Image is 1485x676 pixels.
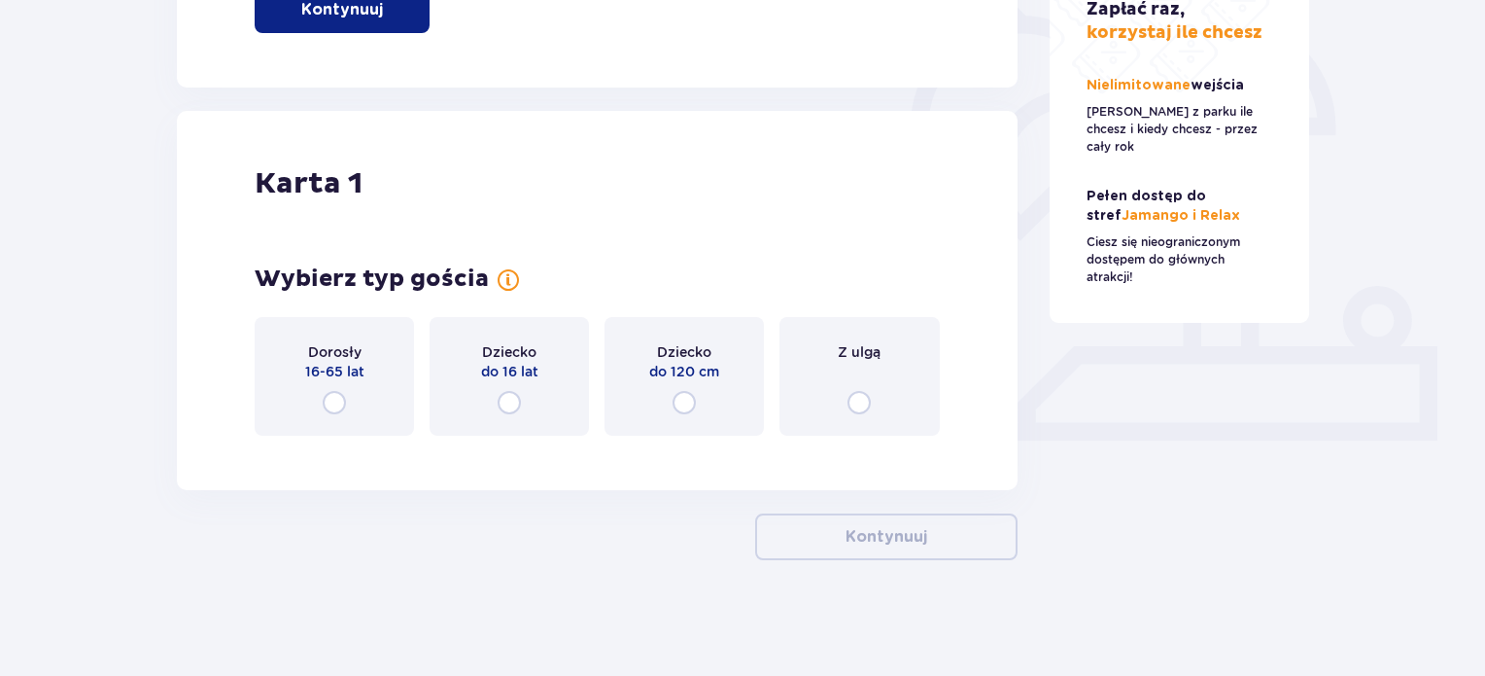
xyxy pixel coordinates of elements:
[1087,190,1206,223] span: Pełen dostęp do stref
[755,514,1018,560] button: Kontynuuj
[838,342,881,362] span: Z ulgą
[846,526,927,548] p: Kontynuuj
[482,342,536,362] span: Dziecko
[255,165,363,202] p: Karta 1
[255,265,489,294] p: Wybierz typ gościa
[1087,233,1273,286] p: Ciesz się nieograniczonym dostępem do głównych atrakcji!
[657,342,711,362] span: Dziecko
[1087,103,1273,156] p: [PERSON_NAME] z parku ile chcesz i kiedy chcesz - przez cały rok
[649,362,719,381] span: do 120 cm
[305,362,364,381] span: 16-65 lat
[1087,187,1273,226] p: Jamango i Relax
[1191,79,1244,92] span: wejścia
[308,342,362,362] span: Dorosły
[1087,76,1248,95] p: Nielimitowane
[481,362,538,381] span: do 16 lat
